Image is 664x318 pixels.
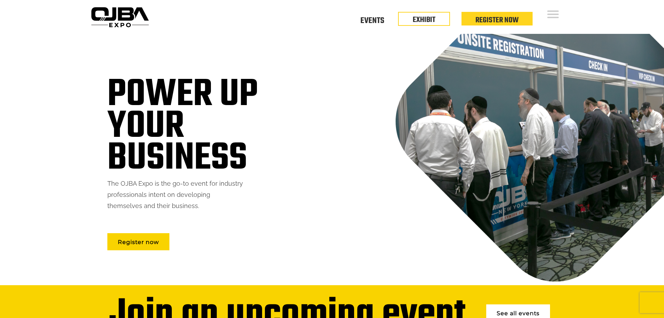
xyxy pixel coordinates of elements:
[107,178,258,212] p: The OJBA Expo is the go-to event for industry professionals intent on developing themselves and t...
[475,14,519,26] a: Register Now
[107,233,169,250] a: Register now
[413,14,435,26] a: EXHIBIT
[107,79,258,175] h1: Power up your business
